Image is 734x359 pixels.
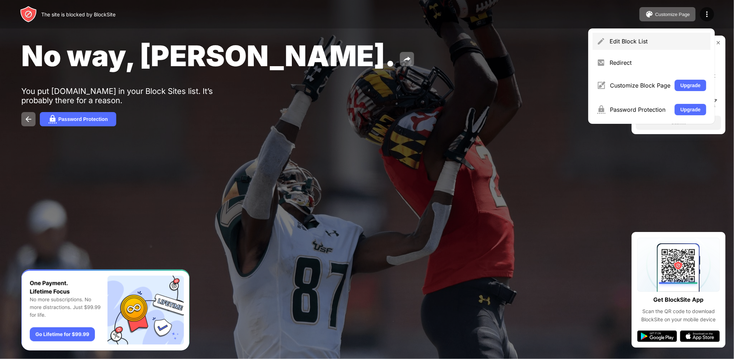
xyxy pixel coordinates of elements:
img: share.svg [403,55,411,63]
img: google-play.svg [637,331,677,342]
div: Get BlockSite App [654,295,704,305]
div: Customize Block Page [610,82,670,89]
img: menu-icon.svg [703,10,711,19]
div: Password Protection [58,116,108,122]
img: pallet.svg [645,10,654,19]
img: rate-us-close.svg [716,40,721,46]
img: header-logo.svg [20,6,37,23]
div: You put [DOMAIN_NAME] in your Block Sites list. It’s probably there for a reason. [21,86,241,105]
div: The site is blocked by BlockSite [41,11,116,17]
button: Upgrade [675,80,706,91]
img: menu-password.svg [597,105,606,114]
img: menu-customize.svg [597,81,606,90]
div: Redirect [610,59,706,66]
div: Scan the QR code to download BlockSite on your mobile device [637,307,720,323]
img: menu-redirect.svg [597,58,605,67]
iframe: Banner [21,269,189,351]
div: Password Protection [610,106,670,113]
img: password.svg [48,115,57,123]
button: Upgrade [675,104,706,115]
button: Password Protection [40,112,116,126]
img: qrcode.svg [637,238,720,292]
img: back.svg [24,115,33,123]
button: Customize Page [639,7,696,21]
div: Edit Block List [610,38,706,45]
img: menu-pencil.svg [597,37,605,46]
span: No way, [PERSON_NAME]. [21,38,396,73]
div: Customize Page [655,12,690,17]
img: app-store.svg [680,331,720,342]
